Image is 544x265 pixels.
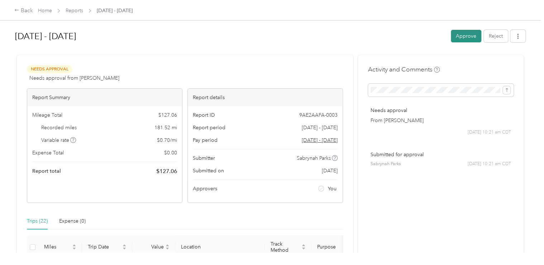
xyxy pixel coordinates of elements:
div: Report details [188,89,343,106]
span: caret-up [301,243,306,247]
span: caret-up [165,243,170,247]
span: Purpose [317,244,354,250]
span: Trip Date [88,244,121,250]
span: Needs Approval [27,65,72,73]
span: caret-up [72,243,76,247]
span: Submitter [193,154,215,162]
th: Value [132,235,175,259]
button: Approve [451,30,481,42]
span: Go to pay period [302,136,338,144]
span: caret-down [122,246,127,251]
p: Needs approval [371,107,511,114]
div: Report Summary [27,89,182,106]
span: Sabrynah Parks [371,161,401,167]
span: 9AE2AAFA-0003 [299,111,338,119]
span: caret-down [165,246,170,251]
th: Location [175,235,265,259]
span: Pay period [193,136,218,144]
th: Trip Date [82,235,132,259]
span: Expense Total [32,149,64,157]
div: Back [14,6,33,15]
span: Recorded miles [41,124,77,131]
span: Submitted on [193,167,224,175]
button: Reject [484,30,508,42]
span: Report ID [193,111,215,119]
span: Report total [32,167,61,175]
span: Sabrynah Parks [297,154,331,162]
span: You [328,185,337,192]
span: Mileage Total [32,111,62,119]
iframe: Everlance-gr Chat Button Frame [504,225,544,265]
p: From [PERSON_NAME] [371,117,511,124]
span: Value [138,244,164,250]
span: [DATE] - [DATE] [97,7,133,14]
span: [DATE] 10:21 am CDT [468,161,511,167]
th: Miles [38,235,82,259]
span: $ 127.06 [158,111,177,119]
span: Needs approval from [PERSON_NAME] [29,74,119,82]
th: Track Method [265,235,311,259]
span: caret-down [301,246,306,251]
p: Submitted for approval [371,151,511,158]
span: [DATE] - [DATE] [302,124,338,131]
span: [DATE] 10:21 am CDT [468,129,511,136]
span: $ 0.00 [164,149,177,157]
h1: Sep 1 - 30, 2025 [15,28,446,45]
div: Trips (22) [27,217,48,225]
span: Approvers [193,185,217,192]
span: caret-down [72,246,76,251]
span: $ 127.06 [156,167,177,176]
span: 181.52 mi [154,124,177,131]
span: [DATE] [322,167,338,175]
h4: Activity and Comments [368,65,440,74]
span: $ 0.70 / mi [157,136,177,144]
div: Expense (0) [59,217,86,225]
th: Purpose [311,235,365,259]
span: Track Method [271,241,300,253]
span: Variable rate [41,136,76,144]
span: caret-up [122,243,127,247]
span: Miles [44,244,71,250]
span: Report period [193,124,225,131]
a: Home [38,8,52,14]
a: Reports [66,8,83,14]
